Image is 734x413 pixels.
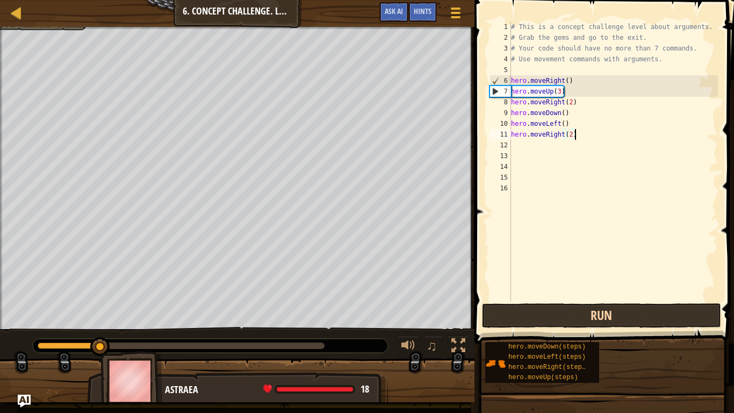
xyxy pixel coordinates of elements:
span: hero.moveUp(steps) [508,374,578,381]
span: hero.moveRight(steps) [508,364,589,371]
div: 2 [490,32,511,43]
div: health: 18 / 18 [263,384,369,394]
span: 18 [361,382,369,396]
div: 10 [490,118,511,129]
div: 16 [490,183,511,194]
span: Hints [414,6,431,16]
button: Ask AI [18,395,31,408]
button: Ask AI [379,2,408,22]
span: ♫ [427,338,437,354]
div: 5 [490,65,511,75]
img: thang_avatar_frame.png [100,351,163,411]
div: 4 [490,54,511,65]
div: 3 [490,43,511,54]
div: 9 [490,108,511,118]
button: Toggle fullscreen [448,336,469,358]
div: Astraea [165,383,377,397]
div: 7 [490,86,511,97]
div: 12 [490,140,511,151]
div: 8 [490,97,511,108]
div: 13 [490,151,511,161]
button: ♫ [424,336,443,358]
span: hero.moveLeft(steps) [508,353,586,361]
div: 6 [490,75,511,86]
div: 1 [490,22,511,32]
button: Show game menu [442,2,469,27]
button: Run [482,303,721,328]
div: 14 [490,161,511,172]
img: portrait.png [485,353,506,374]
div: 11 [490,129,511,140]
button: Adjust volume [398,336,419,358]
span: hero.moveDown(steps) [508,343,586,351]
span: Ask AI [385,6,403,16]
div: 15 [490,172,511,183]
